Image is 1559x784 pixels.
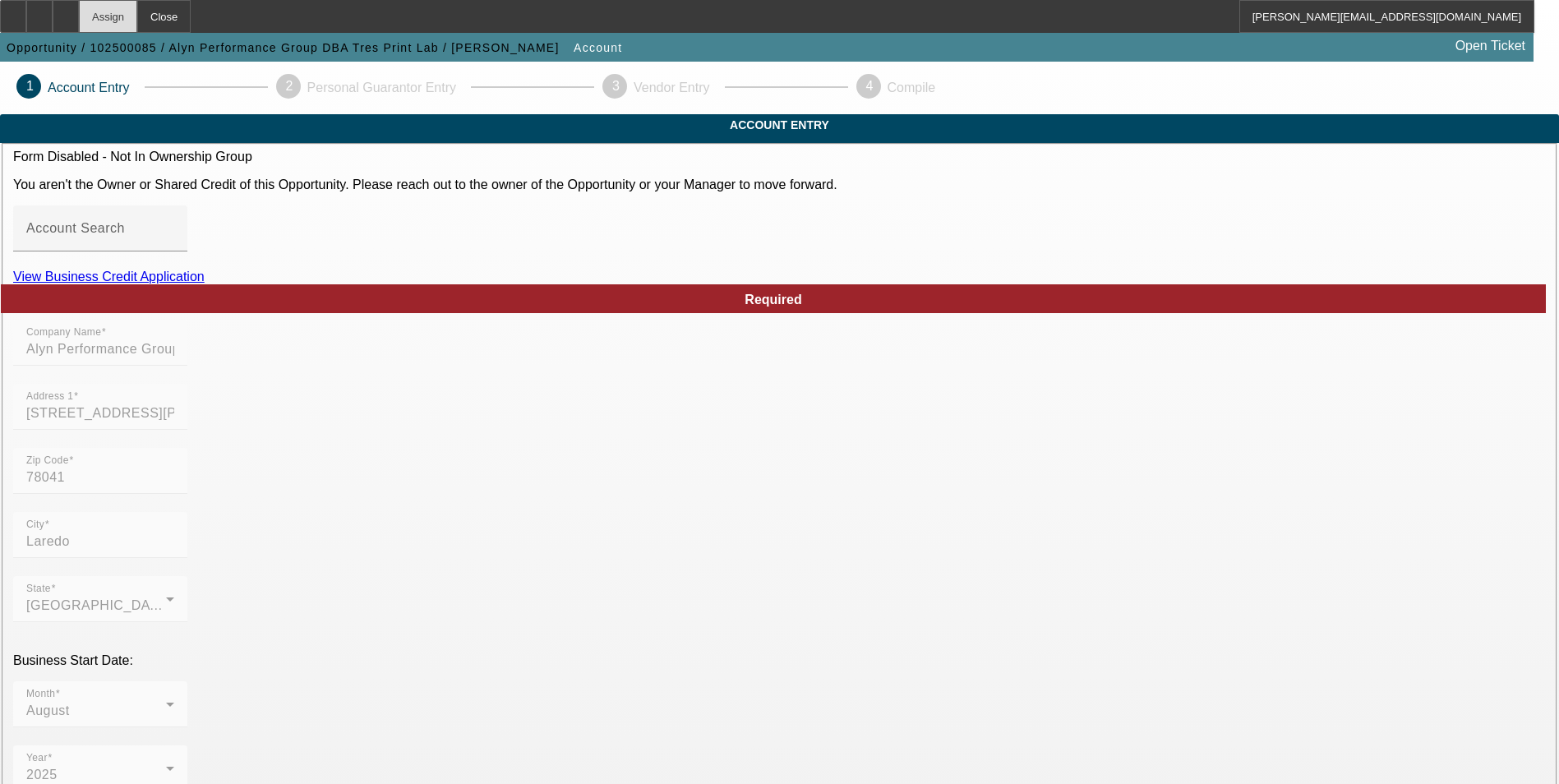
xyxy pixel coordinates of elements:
mat-label: Year [26,753,48,763]
label: Form Disabled - Not In Ownership Group [13,150,252,164]
span: 4 [866,79,874,93]
span: 2 [286,79,293,93]
p: Account Entry [48,81,130,95]
mat-label: Account Search [26,221,125,235]
p: Vendor Entry [634,81,710,95]
span: Account [574,41,622,54]
mat-label: State [26,583,51,594]
a: Open Ticket [1449,32,1532,60]
p: You aren't the Owner or Shared Credit of this Opportunity. Please reach out to the owner of the O... [13,178,1546,192]
p: Business Start Date: [13,653,1546,668]
mat-label: Zip Code [26,455,69,466]
span: Required [745,293,801,307]
button: Account [570,33,626,62]
span: Account Entry [12,118,1547,131]
span: 1 [26,79,34,93]
span: Opportunity / 102500085 / Alyn Performance Group DBA Tres Print Lab / [PERSON_NAME] [7,41,560,54]
mat-label: City [26,519,44,530]
mat-label: Address 1 [26,391,73,402]
span: 3 [612,79,620,93]
p: Compile [888,81,936,95]
p: Personal Guarantor Entry [307,81,456,95]
mat-label: Company Name [26,327,101,338]
a: View Business Credit Application [13,270,205,284]
mat-label: Month [26,689,55,699]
